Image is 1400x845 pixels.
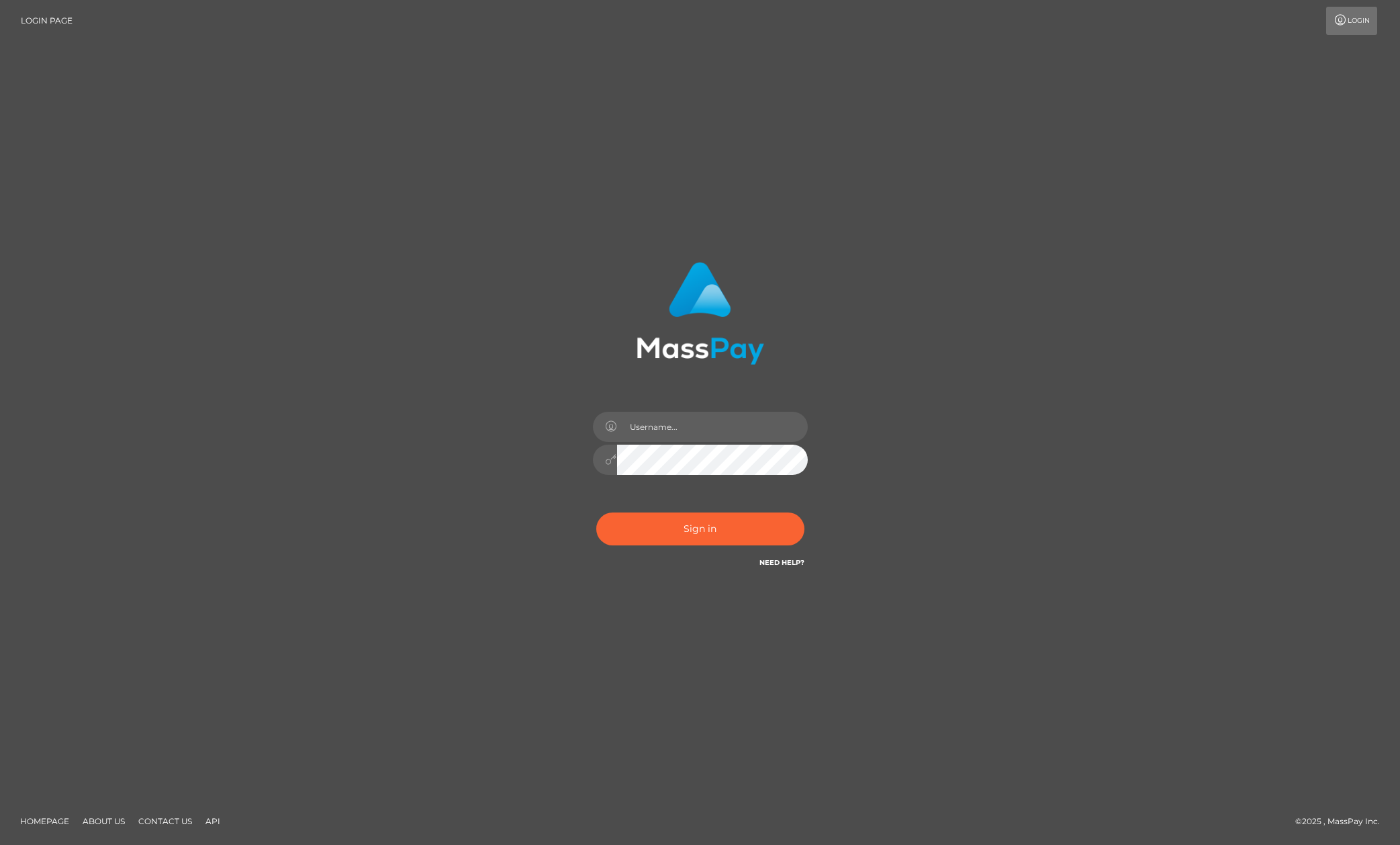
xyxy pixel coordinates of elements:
a: Login [1326,7,1377,35]
input: Username... [617,412,808,442]
img: MassPay Login [637,262,764,365]
a: About Us [77,811,130,832]
a: Homepage [15,811,75,832]
a: API [200,811,226,832]
a: Need Help? [759,558,804,567]
div: © 2025 , MassPay Inc. [1295,814,1390,829]
a: Login Page [21,7,73,35]
a: Contact Us [133,811,197,832]
button: Sign in [596,513,804,545]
